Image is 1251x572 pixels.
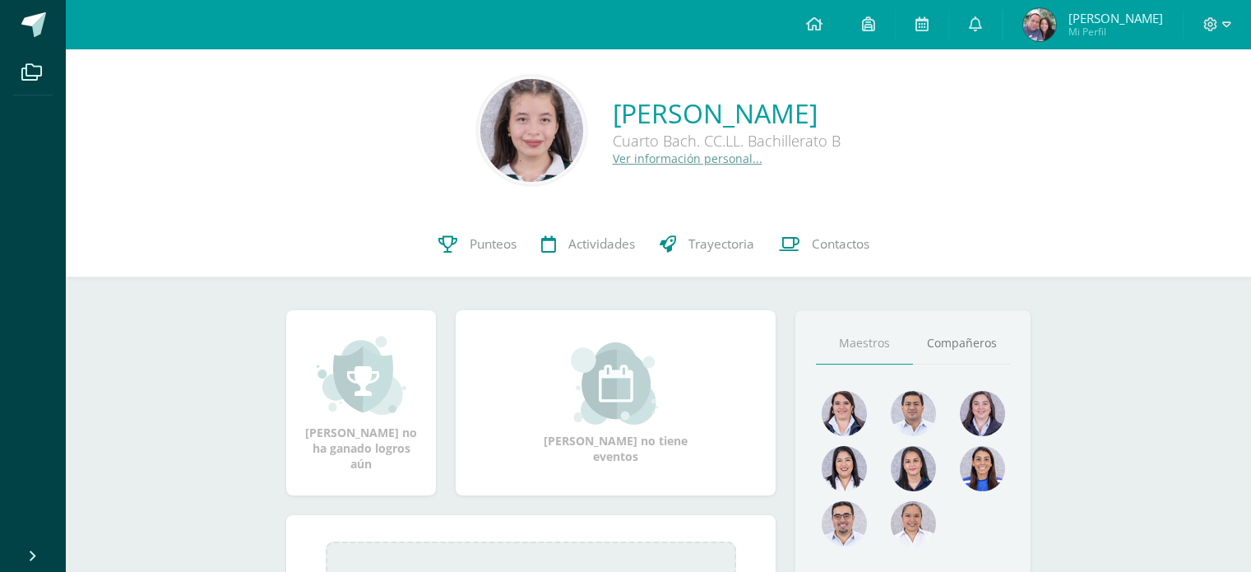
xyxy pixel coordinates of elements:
a: [PERSON_NAME] [613,95,841,131]
a: Punteos [426,212,529,277]
a: Compañeros [913,323,1010,365]
img: 6bc5668d4199ea03c0854e21131151f7.png [891,446,936,491]
span: Trayectoria [688,235,754,253]
div: [PERSON_NAME] no ha ganado logros aún [303,334,419,472]
span: [PERSON_NAME] [1068,10,1163,26]
div: Cuarto Bach. CC.LL. Bachillerato B [613,131,841,151]
a: Ver información personal... [613,151,762,166]
a: Contactos [767,212,882,277]
span: Actividades [568,235,635,253]
img: c717c6dd901b269d3ae6ea341d867eaf.png [822,501,867,546]
span: Mi Perfil [1068,25,1163,39]
img: c3579e79d07ed16708d7cededde04bff.png [960,391,1005,436]
img: 9a0812c6f881ddad7942b4244ed4a083.png [891,391,936,436]
a: Maestros [816,323,913,365]
span: Contactos [812,235,869,253]
a: Trayectoria [647,212,767,277]
img: 5b1461e84b32f3e9a12355c7ee942746.png [822,391,867,436]
div: [PERSON_NAME] no tiene eventos [534,342,698,464]
span: Punteos [470,235,517,253]
img: a5c04a697988ad129bdf05b8f922df21.png [960,446,1005,491]
img: d869f4b24ccbd30dc0e31b0593f8f022.png [891,501,936,546]
img: d7e5c2396c5f3fa28fb3fdc28ee4ddbd.png [480,79,583,182]
a: Actividades [529,212,647,277]
img: 0580b9beee8b50b4e2a2441e05bb36d6.png [822,446,867,491]
img: b381bdac4676c95086dea37a46e4db4c.png [1023,8,1056,41]
img: achievement_small.png [317,334,406,416]
img: event_small.png [571,342,660,425]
